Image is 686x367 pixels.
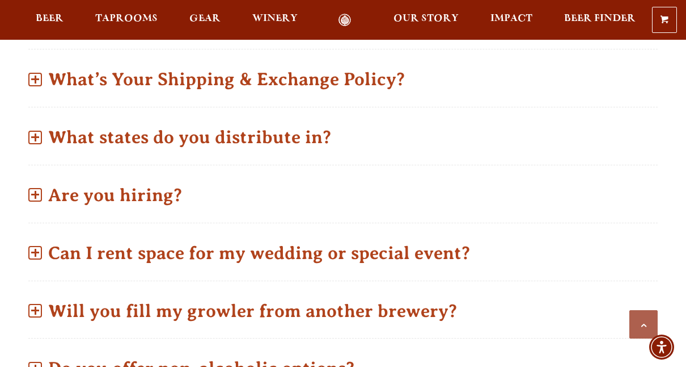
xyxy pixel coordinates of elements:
[182,14,228,27] a: Gear
[28,175,658,215] p: Are you hiring?
[649,335,674,360] div: Accessibility Menu
[393,14,459,23] span: Our Story
[557,14,643,27] a: Beer Finder
[483,14,540,27] a: Impact
[88,14,165,27] a: Taprooms
[629,310,658,339] a: Scroll to top
[386,14,466,27] a: Our Story
[252,14,298,23] span: Winery
[28,14,71,27] a: Beer
[28,117,658,157] p: What states do you distribute in?
[189,14,221,23] span: Gear
[323,14,366,27] a: Odell Home
[28,291,658,331] p: Will you fill my growler from another brewery?
[36,14,63,23] span: Beer
[490,14,532,23] span: Impact
[245,14,305,27] a: Winery
[95,14,158,23] span: Taprooms
[28,59,658,99] p: What’s Your Shipping & Exchange Policy?
[564,14,636,23] span: Beer Finder
[28,233,658,273] p: Can I rent space for my wedding or special event?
